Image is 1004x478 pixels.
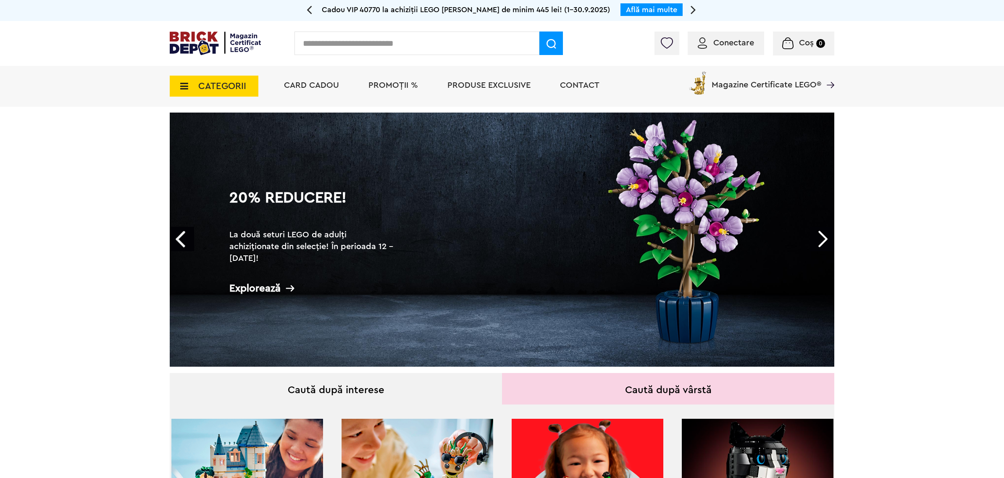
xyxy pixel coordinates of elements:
a: 20% Reducere!La două seturi LEGO de adulți achiziționate din selecție! În perioada 12 - [DATE]!Ex... [170,113,834,367]
a: Magazine Certificate LEGO® [821,70,834,78]
h1: 20% Reducere! [229,190,397,221]
span: Cadou VIP 40770 la achiziții LEGO [PERSON_NAME] de minim 445 lei! (1-30.9.2025) [322,6,610,13]
div: Caută după interese [170,373,502,404]
a: Produse exclusive [447,81,531,89]
div: Explorează [229,283,397,294]
a: Contact [560,81,599,89]
span: Coș [799,39,814,47]
h2: La două seturi LEGO de adulți achiziționate din selecție! În perioada 12 - [DATE]! [229,229,397,264]
span: Magazine Certificate LEGO® [712,70,821,89]
div: Caută după vârstă [502,373,834,404]
span: Conectare [713,39,754,47]
a: Conectare [698,39,754,47]
a: Prev [170,227,194,251]
a: Card Cadou [284,81,339,89]
a: PROMOȚII % [368,81,418,89]
span: CATEGORII [198,81,246,91]
a: Next [810,227,834,251]
a: Află mai multe [626,6,677,13]
small: 0 [816,39,825,48]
